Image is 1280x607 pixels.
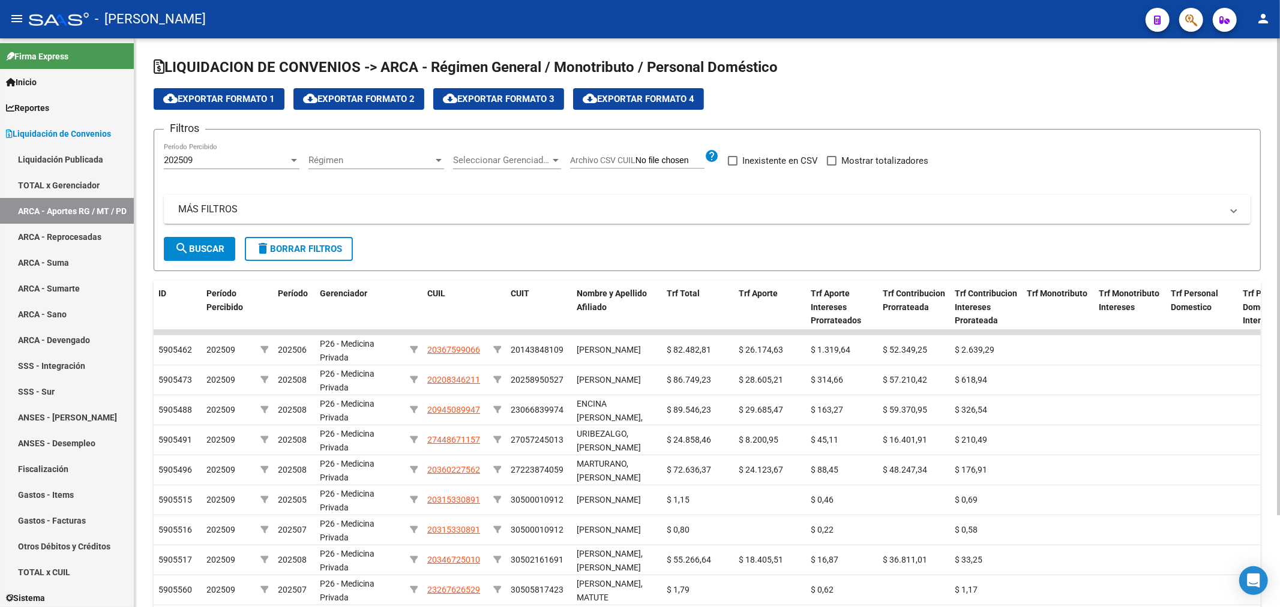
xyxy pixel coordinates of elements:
[883,405,927,414] span: $ 59.370,95
[667,555,711,564] span: $ 55.266,64
[705,149,719,163] mat-icon: help
[273,281,315,333] datatable-header-cell: Período
[511,463,563,477] div: 27223874059
[158,375,192,384] span: 5905473
[667,405,711,414] span: $ 89.546,23
[206,585,235,594] span: 202509
[278,289,308,298] span: Período
[583,94,694,104] span: Exportar Formato 4
[950,281,1022,333] datatable-header-cell: Trf Contribucion Intereses Prorateada
[278,345,307,354] span: 202506
[883,345,927,354] span: $ 52.349,25
[955,435,987,444] span: $ 210,49
[154,88,284,110] button: Exportar Formato 1
[577,525,641,534] span: [PERSON_NAME]
[6,127,111,140] span: Liquidación de Convenios
[955,289,1017,326] span: Trf Contribucion Intereses Prorateada
[443,91,457,106] mat-icon: cloud_download
[427,495,480,504] span: 20315330891
[667,345,711,354] span: $ 82.482,81
[427,375,480,384] span: 20208346211
[811,345,850,354] span: $ 1.319,64
[811,375,843,384] span: $ 314,66
[955,525,978,534] span: $ 0,58
[955,585,978,594] span: $ 1,17
[1094,281,1166,333] datatable-header-cell: Trf Monotributo Intereses
[278,585,307,594] span: 202507
[570,155,635,165] span: Archivo CSV CUIL
[256,244,342,254] span: Borrar Filtros
[320,429,374,452] span: P26 - Medicina Privada
[667,585,690,594] span: $ 1,79
[883,375,927,384] span: $ 57.210,42
[739,555,783,564] span: $ 18.405,51
[158,585,192,594] span: 5905560
[256,241,270,256] mat-icon: delete
[443,94,554,104] span: Exportar Formato 3
[6,591,45,605] span: Sistema
[427,555,480,564] span: 20346725010
[206,405,235,414] span: 202509
[739,345,783,354] span: $ 26.174,63
[883,555,927,564] span: $ 36.811,01
[811,289,861,326] span: Trf Aporte Intereses Prorrateados
[206,289,243,312] span: Período Percibido
[739,375,783,384] span: $ 28.605,21
[278,495,307,504] span: 202505
[577,289,647,312] span: Nombre y Apellido Afiliado
[667,289,700,298] span: Trf Total
[811,405,843,414] span: $ 163,27
[163,94,275,104] span: Exportar Formato 1
[878,281,950,333] datatable-header-cell: Trf Contribucion Prorrateada
[811,435,838,444] span: $ 45,11
[511,403,563,417] div: 23066839974
[811,585,834,594] span: $ 0,62
[955,345,994,354] span: $ 2.639,29
[511,433,563,447] div: 27057245013
[883,435,927,444] span: $ 16.401,91
[158,345,192,354] span: 5905462
[175,241,189,256] mat-icon: search
[206,345,235,354] span: 202509
[278,405,307,414] span: 202508
[572,281,662,333] datatable-header-cell: Nombre y Apellido Afiliado
[667,525,690,534] span: $ 0,80
[278,555,307,564] span: 202508
[427,405,480,414] span: 20945089947
[95,6,206,32] span: - [PERSON_NAME]
[320,399,374,422] span: P26 - Medicina Privada
[739,405,783,414] span: $ 29.685,47
[422,281,488,333] datatable-header-cell: CUIL
[734,281,806,333] datatable-header-cell: Trf Aporte
[278,435,307,444] span: 202508
[577,495,641,504] span: [PERSON_NAME]
[511,289,529,298] span: CUIT
[293,88,424,110] button: Exportar Formato 2
[1099,289,1159,312] span: Trf Monotributo Intereses
[811,555,838,564] span: $ 16,87
[158,405,192,414] span: 5905488
[320,339,374,362] span: P26 - Medicina Privada
[158,465,192,474] span: 5905496
[577,375,641,384] span: [PERSON_NAME]
[667,495,690,504] span: $ 1,15
[320,579,374,602] span: P26 - Medicina Privada
[841,154,928,168] span: Mostrar totalizadores
[577,549,643,572] span: [PERSON_NAME], [PERSON_NAME]
[308,155,433,166] span: Régimen
[278,525,307,534] span: 202507
[667,375,711,384] span: $ 86.749,23
[583,91,597,106] mat-icon: cloud_download
[577,579,643,602] span: [PERSON_NAME], MATUTE
[206,435,235,444] span: 202509
[742,154,818,168] span: Inexistente en CSV
[164,120,205,137] h3: Filtros
[158,495,192,504] span: 5905515
[158,435,192,444] span: 5905491
[883,289,945,312] span: Trf Contribucion Prorrateada
[635,155,705,166] input: Archivo CSV CUIL
[315,281,405,333] datatable-header-cell: Gerenciador
[1256,11,1270,26] mat-icon: person
[163,91,178,106] mat-icon: cloud_download
[667,435,711,444] span: $ 24.858,46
